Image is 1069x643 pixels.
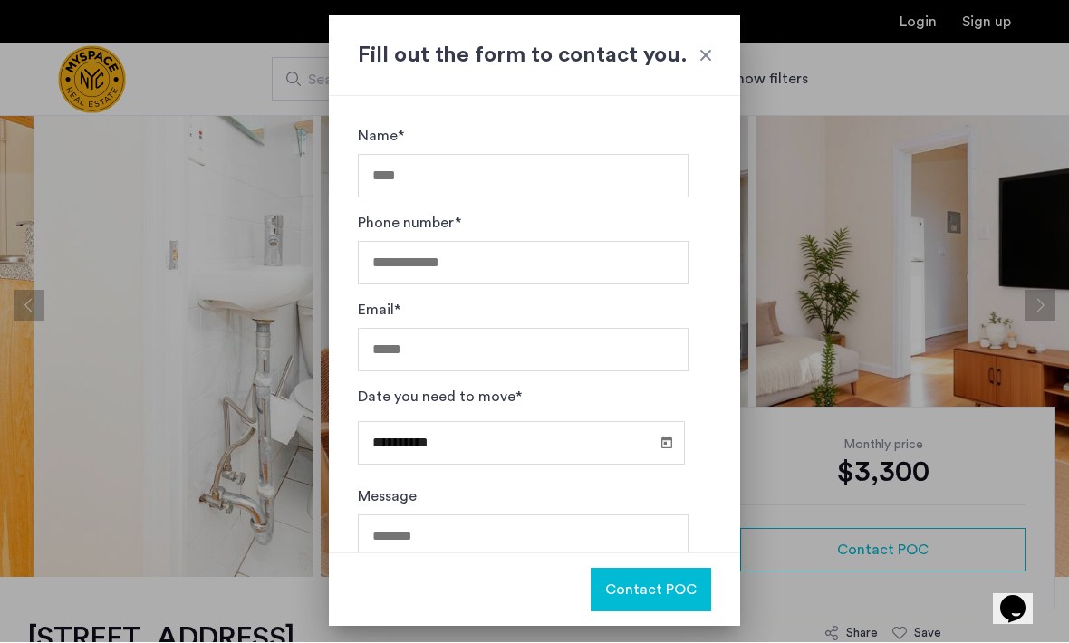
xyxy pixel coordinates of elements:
label: Email* [358,300,400,321]
label: Message [358,486,417,508]
label: Name* [358,126,404,148]
label: Phone number* [358,213,461,235]
h2: Fill out the form to contact you. [358,40,711,72]
button: button [591,569,711,612]
label: Date you need to move* [358,387,522,408]
button: Open calendar [656,432,678,454]
iframe: chat widget [993,571,1051,625]
span: Contact POC [605,580,697,601]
